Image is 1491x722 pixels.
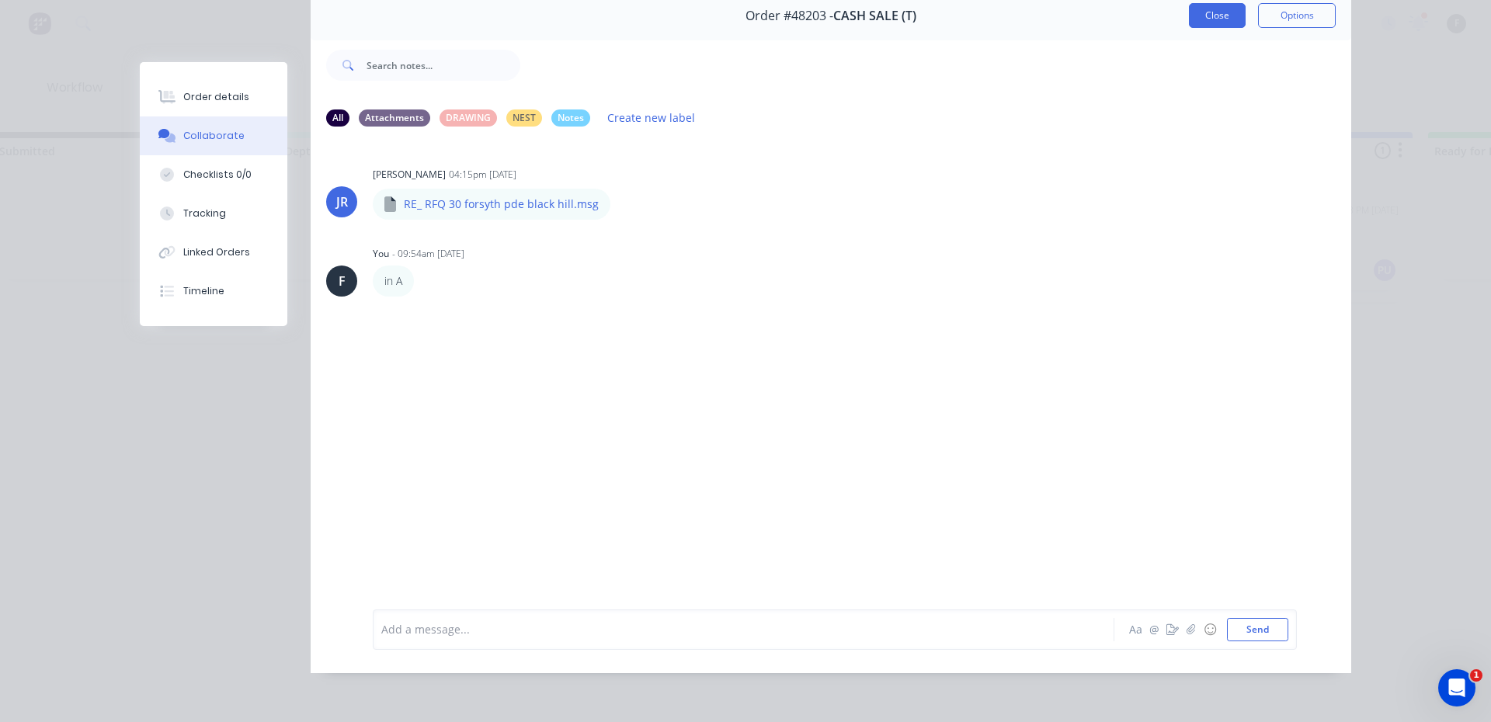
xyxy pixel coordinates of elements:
[440,109,497,127] div: DRAWING
[140,155,287,194] button: Checklists 0/0
[506,109,542,127] div: NEST
[373,168,446,182] div: [PERSON_NAME]
[373,247,389,261] div: You
[551,109,590,127] div: Notes
[1201,620,1219,639] button: ☺
[183,129,245,143] div: Collaborate
[339,272,346,290] div: F
[1126,620,1145,639] button: Aa
[1258,3,1336,28] button: Options
[336,193,348,211] div: JR
[1227,618,1288,641] button: Send
[140,78,287,116] button: Order details
[1470,669,1482,682] span: 1
[1189,3,1246,28] button: Close
[140,233,287,272] button: Linked Orders
[183,207,226,220] div: Tracking
[1145,620,1163,639] button: @
[600,107,704,128] button: Create new label
[183,90,249,104] div: Order details
[1438,669,1475,706] iframe: Intercom live chat
[359,109,430,127] div: Attachments
[140,272,287,311] button: Timeline
[326,109,349,127] div: All
[404,196,599,212] p: RE_ RFQ 30 forsyth pde black hill.msg
[392,247,464,261] div: - 09:54am [DATE]
[183,168,252,182] div: Checklists 0/0
[183,284,224,298] div: Timeline
[833,9,916,23] span: CASH SALE (T)
[140,116,287,155] button: Collaborate
[745,9,833,23] span: Order #48203 -
[183,245,250,259] div: Linked Orders
[140,194,287,233] button: Tracking
[384,273,402,289] p: in A
[367,50,520,81] input: Search notes...
[449,168,516,182] div: 04:15pm [DATE]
